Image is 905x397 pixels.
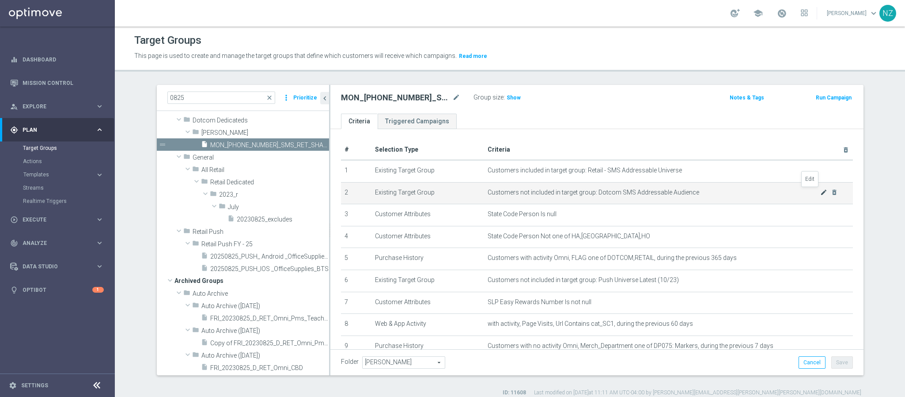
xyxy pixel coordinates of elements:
span: FRI_20230825_D_RET_Omni_CBD [210,364,329,372]
span: MON_20250825_SMS_RET_SHARPIE [210,141,329,149]
i: lightbulb [10,286,18,294]
td: Purchase History [371,336,484,358]
span: 20230825_excludes [237,216,329,223]
i: folder [210,190,217,200]
i: insert_drive_file [201,314,208,324]
div: Templates [23,168,114,181]
i: keyboard_arrow_right [95,239,104,247]
span: Execute [23,217,95,222]
button: track_changes Analyze keyboard_arrow_right [10,240,104,247]
i: insert_drive_file [201,264,208,275]
a: Dashboard [23,48,104,71]
button: Data Studio keyboard_arrow_right [10,263,104,270]
i: insert_drive_file [201,339,208,349]
span: Archived Groups [174,275,329,287]
i: folder [192,240,199,250]
i: chevron_left [321,94,329,103]
div: Actions [23,155,114,168]
i: equalizer [10,56,18,64]
span: Criteria [488,146,510,153]
h2: MON_[PHONE_NUMBER]_SMS_RET_SHARPIE [341,92,451,103]
span: Explore [23,104,95,109]
a: Settings [21,383,48,388]
a: Optibot [23,278,92,302]
input: Quick find group or folder [167,92,275,104]
i: mode_edit [820,189,827,196]
a: Actions [23,158,92,165]
td: 7 [341,292,372,314]
a: Streams [23,184,92,191]
i: folder [192,165,199,176]
button: Prioritize [292,92,318,104]
td: Customer Attributes [371,292,484,314]
button: gps_fixed Plan keyboard_arrow_right [10,126,104,134]
button: Templates keyboard_arrow_right [23,171,104,178]
span: This page is used to create and manage the target groups that define which customers will receive... [134,52,457,59]
span: with activity, Page Visits, Url Contains cat_SC1, during the previous 60 days [488,320,693,328]
button: play_circle_outline Execute keyboard_arrow_right [10,216,104,223]
i: folder [192,351,199,361]
th: Selection Type [371,140,484,160]
a: Realtime Triggers [23,198,92,205]
i: insert_drive_file [227,215,235,225]
span: keyboard_arrow_down [869,8,878,18]
span: Johnny [201,129,329,137]
span: Auto Archive (2023-09-25) [201,302,329,310]
span: Auto Archive [193,290,329,298]
span: Customers not included in target group: Push Universe Latest (10/23) [488,276,679,284]
button: equalizer Dashboard [10,56,104,63]
div: Streams [23,181,114,195]
td: 8 [341,314,372,336]
i: folder [192,128,199,138]
button: Read more [458,51,488,61]
a: Target Groups [23,145,92,152]
button: Run Campaign [815,93,852,103]
span: Show [507,95,521,101]
span: Auto Archive (2023-10-13) [201,327,329,335]
button: person_search Explore keyboard_arrow_right [10,103,104,110]
span: SLP Easy Rewards Number Is not null [488,298,591,306]
i: folder [183,289,190,299]
button: Cancel [799,356,825,369]
div: Optibot [10,278,104,302]
span: Retail Push FY - 25 [201,240,329,248]
div: Realtime Triggers [23,195,114,208]
a: Criteria [341,114,378,129]
div: Target Groups [23,141,114,155]
span: Auto Archive (2023-12-25) [201,352,329,359]
i: settings [9,382,17,389]
i: folder [192,326,199,336]
div: 1 [92,287,104,293]
button: Mission Control [10,80,104,87]
span: Retail Push [193,228,329,236]
i: delete_forever [842,146,849,153]
td: 5 [341,248,372,270]
label: Group size [473,94,504,101]
td: 1 [341,160,372,182]
span: Data Studio [23,264,95,269]
i: more_vert [282,92,291,104]
td: Customer Attributes [371,226,484,248]
td: Purchase History [371,248,484,270]
span: All Retail [201,166,329,174]
div: Analyze [10,239,95,247]
div: NZ [879,5,896,22]
span: State Code Person Is null [488,210,557,218]
td: Customer Attributes [371,204,484,226]
td: 2 [341,182,372,204]
i: track_changes [10,239,18,247]
i: folder [192,302,199,312]
span: Customers not included in target group: Dotcom SMS Addressable Audience [488,189,820,196]
a: Mission Control [23,71,104,95]
label: Last modified on [DATE] at 11:11 AM UTC-04:00 by [PERSON_NAME][EMAIL_ADDRESS][PERSON_NAME][PERSON... [534,389,861,397]
i: keyboard_arrow_right [95,215,104,224]
span: school [753,8,763,18]
label: Folder [341,358,359,366]
span: 20250825_PUSH_IOS _OfficeSupplies_BTS [210,265,329,273]
span: Plan [23,127,95,133]
span: Dotcom Dedicateds [193,117,329,124]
